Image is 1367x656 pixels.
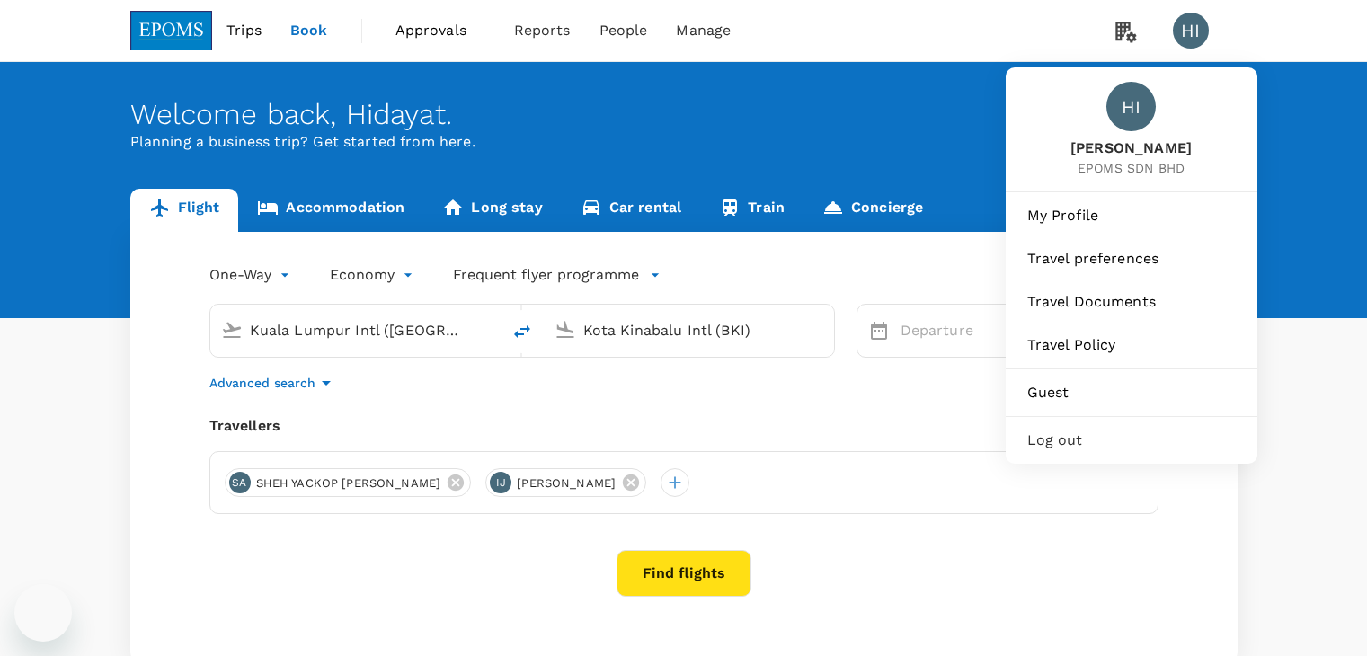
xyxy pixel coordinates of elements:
[453,264,639,286] p: Frequent flyer programme
[599,20,648,41] span: People
[395,20,485,41] span: Approvals
[488,328,492,332] button: Open
[490,472,511,493] div: IJ
[226,20,262,41] span: Trips
[1013,282,1250,322] a: Travel Documents
[506,474,626,492] span: [PERSON_NAME]
[1173,13,1209,49] div: HI
[562,189,701,232] a: Car rental
[583,316,796,344] input: Going to
[676,20,731,41] span: Manage
[700,189,803,232] a: Train
[1070,138,1192,159] span: [PERSON_NAME]
[209,261,294,289] div: One-Way
[1027,248,1236,270] span: Travel preferences
[1013,239,1250,279] a: Travel preferences
[1027,205,1236,226] span: My Profile
[1013,325,1250,365] a: Travel Policy
[250,316,463,344] input: Depart from
[130,189,239,232] a: Flight
[238,189,423,232] a: Accommodation
[1027,291,1236,313] span: Travel Documents
[1013,421,1250,460] div: Log out
[1027,430,1236,451] span: Log out
[1013,373,1250,412] a: Guest
[229,472,251,493] div: SA
[1027,334,1236,356] span: Travel Policy
[821,328,825,332] button: Open
[209,372,337,394] button: Advanced search
[330,261,417,289] div: Economy
[209,415,1158,437] div: Travellers
[225,468,472,497] div: SASHEH YACKOP [PERSON_NAME]
[130,98,1238,131] div: Welcome back , Hidayat .
[130,131,1238,153] p: Planning a business trip? Get started from here.
[130,11,213,50] img: EPOMS SDN BHD
[14,584,72,642] iframe: Button to launch messaging window
[485,468,646,497] div: IJ[PERSON_NAME]
[1013,196,1250,235] a: My Profile
[1070,159,1192,177] span: EPOMS SDN BHD
[209,374,315,392] p: Advanced search
[1027,382,1236,403] span: Guest
[423,189,561,232] a: Long stay
[453,264,661,286] button: Frequent flyer programme
[501,310,544,353] button: delete
[245,474,452,492] span: SHEH YACKOP [PERSON_NAME]
[901,320,1007,341] p: Departure
[290,20,328,41] span: Book
[514,20,571,41] span: Reports
[617,550,751,597] button: Find flights
[1106,82,1156,131] div: HI
[803,189,942,232] a: Concierge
